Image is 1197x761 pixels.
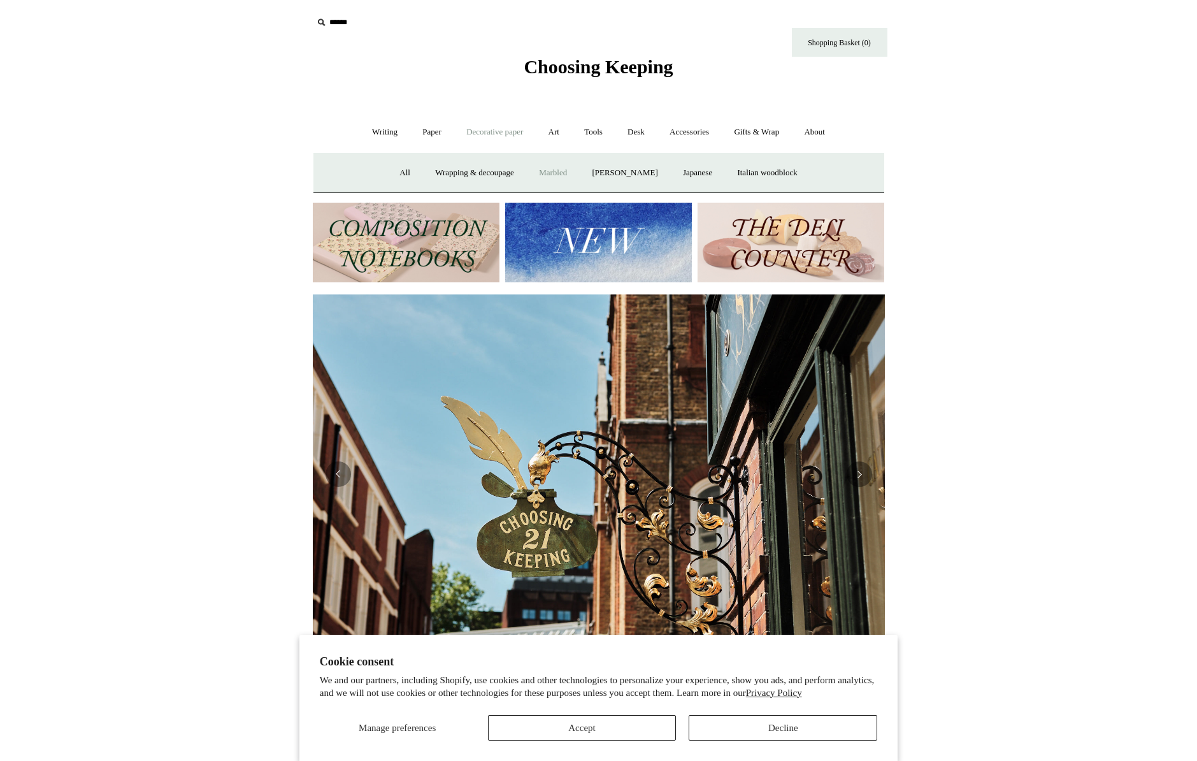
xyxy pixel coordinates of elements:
img: New.jpg__PID:f73bdf93-380a-4a35-bcfe-7823039498e1 [505,203,692,282]
a: Paper [411,115,453,149]
span: Manage preferences [359,723,436,733]
img: The Deli Counter [698,203,884,282]
button: Accept [488,715,677,741]
a: Decorative paper [455,115,534,149]
a: About [792,115,836,149]
h2: Cookie consent [320,655,878,669]
a: Marbled [527,156,578,190]
a: Japanese [671,156,724,190]
span: Choosing Keeping [524,56,673,77]
a: All [388,156,422,190]
button: Manage preferences [320,715,475,741]
a: Desk [616,115,656,149]
button: Decline [689,715,877,741]
img: Copyright Choosing Keeping 20190711 LS Homepage 7.jpg__PID:4c49fdcc-9d5f-40e8-9753-f5038b35abb7 [313,294,885,654]
img: 202302 Composition ledgers.jpg__PID:69722ee6-fa44-49dd-a067-31375e5d54ec [313,203,499,282]
a: Italian woodblock [726,156,808,190]
button: Next [847,461,872,487]
a: Art [537,115,571,149]
a: Privacy Policy [746,688,802,698]
a: Gifts & Wrap [722,115,791,149]
a: Tools [573,115,614,149]
p: We and our partners, including Shopify, use cookies and other technologies to personalize your ex... [320,674,878,699]
a: Choosing Keeping [524,66,673,75]
a: Accessories [658,115,720,149]
a: Writing [361,115,409,149]
a: [PERSON_NAME] [580,156,669,190]
a: Shopping Basket (0) [792,28,887,57]
button: Previous [326,461,351,487]
a: Wrapping & decoupage [424,156,526,190]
